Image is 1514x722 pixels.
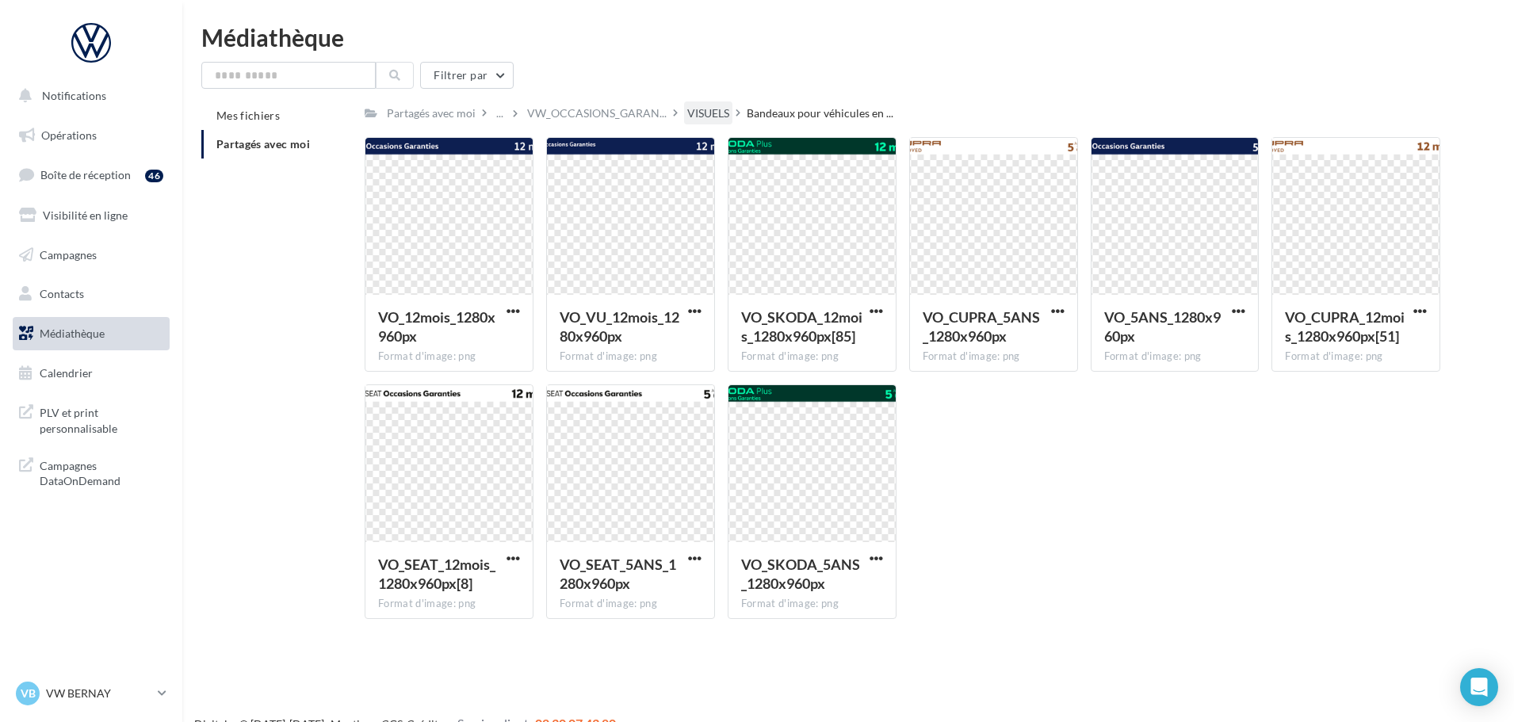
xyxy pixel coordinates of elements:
[527,105,667,121] span: VW_OCCASIONS_GARAN...
[747,105,893,121] span: Bandeaux pour véhicules en ...
[923,350,1065,364] div: Format d'image: png
[741,597,883,611] div: Format d'image: png
[43,208,128,222] span: Visibilité en ligne
[216,137,310,151] span: Partagés avec moi
[10,277,173,311] a: Contacts
[46,686,151,701] p: VW BERNAY
[40,402,163,436] span: PLV et print personnalisable
[741,350,883,364] div: Format d'image: png
[687,105,729,121] div: VISUELS
[40,247,97,261] span: Campagnes
[378,597,520,611] div: Format d'image: png
[41,128,97,142] span: Opérations
[560,556,676,592] span: VO_SEAT_5ANS_1280x960px
[741,308,862,345] span: VO_SKODA_12mois_1280x960px[85]
[201,25,1495,49] div: Médiathèque
[145,170,163,182] div: 46
[42,89,106,102] span: Notifications
[10,449,173,495] a: Campagnes DataOnDemand
[21,686,36,701] span: VB
[741,556,860,592] span: VO_SKODA_5ANS_1280x960px
[10,199,173,232] a: Visibilité en ligne
[1104,350,1246,364] div: Format d'image: png
[40,168,131,181] span: Boîte de réception
[10,239,173,272] a: Campagnes
[1104,308,1221,345] span: VO_5ANS_1280x960px
[560,597,702,611] div: Format d'image: png
[493,102,507,124] div: ...
[923,308,1040,345] span: VO_CUPRA_5ANS_1280x960px
[10,395,173,442] a: PLV et print personnalisable
[1285,308,1405,345] span: VO_CUPRA_12mois_1280x960px[51]
[216,109,280,122] span: Mes fichiers
[10,158,173,192] a: Boîte de réception46
[40,287,84,300] span: Contacts
[378,556,495,592] span: VO_SEAT_12mois_1280x960px[8]
[560,308,679,345] span: VO_VU_12mois_1280x960px
[10,357,173,390] a: Calendrier
[420,62,514,89] button: Filtrer par
[10,119,173,152] a: Opérations
[10,317,173,350] a: Médiathèque
[560,350,702,364] div: Format d'image: png
[10,79,166,113] button: Notifications
[387,105,476,121] div: Partagés avec moi
[378,350,520,364] div: Format d'image: png
[40,455,163,489] span: Campagnes DataOnDemand
[1285,350,1427,364] div: Format d'image: png
[13,678,170,709] a: VB VW BERNAY
[378,308,495,345] span: VO_12mois_1280x960px
[40,327,105,340] span: Médiathèque
[1460,668,1498,706] div: Open Intercom Messenger
[40,366,93,380] span: Calendrier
